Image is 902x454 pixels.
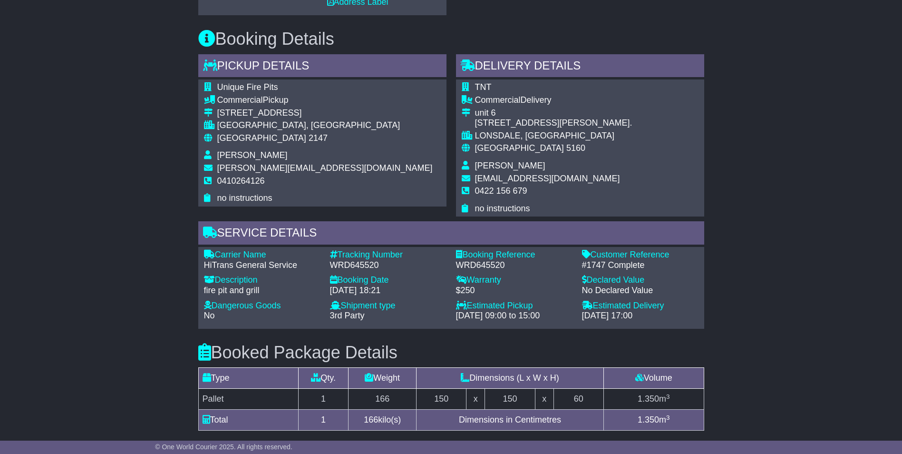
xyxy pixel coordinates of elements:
[582,301,698,311] div: Estimated Delivery
[456,275,572,286] div: Warranty
[309,133,328,143] span: 2147
[198,389,298,410] td: Pallet
[666,393,670,400] sup: 3
[217,82,278,92] span: Unique Fire Pits
[217,193,272,203] span: no instructions
[204,286,320,296] div: fire pit and grill
[582,275,698,286] div: Declared Value
[217,133,306,143] span: [GEOGRAPHIC_DATA]
[475,131,632,141] div: LONSDALE, [GEOGRAPHIC_DATA]
[155,443,292,451] span: © One World Courier 2025. All rights reserved.
[204,275,320,286] div: Description
[198,410,298,431] td: Total
[330,311,365,320] span: 3rd Party
[475,186,527,196] span: 0422 156 679
[456,54,704,80] div: Delivery Details
[217,95,433,106] div: Pickup
[217,176,265,186] span: 0410264126
[582,260,698,271] div: #1747 Complete
[417,368,604,389] td: Dimensions (L x W x H)
[466,389,485,410] td: x
[349,410,417,431] td: kilo(s)
[456,260,572,271] div: WRD645520
[456,301,572,311] div: Estimated Pickup
[204,311,215,320] span: No
[198,368,298,389] td: Type
[349,368,417,389] td: Weight
[330,286,446,296] div: [DATE] 18:21
[475,161,545,170] span: [PERSON_NAME]
[475,108,632,118] div: unit 6
[553,389,603,410] td: 60
[204,250,320,260] div: Carrier Name
[603,389,704,410] td: m
[638,394,659,404] span: 1.350
[582,250,698,260] div: Customer Reference
[198,221,704,247] div: Service Details
[298,368,348,389] td: Qty.
[638,415,659,424] span: 1.350
[198,30,704,49] h3: Booking Details
[603,410,704,431] td: m
[582,286,698,296] div: No Declared Value
[475,174,620,183] span: [EMAIL_ADDRESS][DOMAIN_NAME]
[475,204,530,213] span: no instructions
[364,415,378,424] span: 166
[217,163,433,173] span: [PERSON_NAME][EMAIL_ADDRESS][DOMAIN_NAME]
[535,389,553,410] td: x
[204,260,320,271] div: HiTrans General Service
[582,311,698,321] div: [DATE] 17:00
[456,250,572,260] div: Booking Reference
[666,414,670,421] sup: 3
[298,389,348,410] td: 1
[485,389,535,410] td: 150
[330,250,446,260] div: Tracking Number
[349,389,417,410] td: 166
[217,95,263,105] span: Commercial
[456,311,572,321] div: [DATE] 09:00 to 15:00
[217,108,433,118] div: [STREET_ADDRESS]
[475,118,632,128] div: [STREET_ADDRESS][PERSON_NAME].
[330,275,446,286] div: Booking Date
[456,286,572,296] div: $250
[475,143,564,153] span: [GEOGRAPHIC_DATA]
[475,95,521,105] span: Commercial
[198,343,704,362] h3: Booked Package Details
[417,389,466,410] td: 150
[198,54,446,80] div: Pickup Details
[217,150,288,160] span: [PERSON_NAME]
[330,260,446,271] div: WRD645520
[417,410,604,431] td: Dimensions in Centimetres
[204,301,320,311] div: Dangerous Goods
[217,120,433,131] div: [GEOGRAPHIC_DATA], [GEOGRAPHIC_DATA]
[475,82,492,92] span: TNT
[603,368,704,389] td: Volume
[566,143,585,153] span: 5160
[298,410,348,431] td: 1
[475,95,632,106] div: Delivery
[330,301,446,311] div: Shipment type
